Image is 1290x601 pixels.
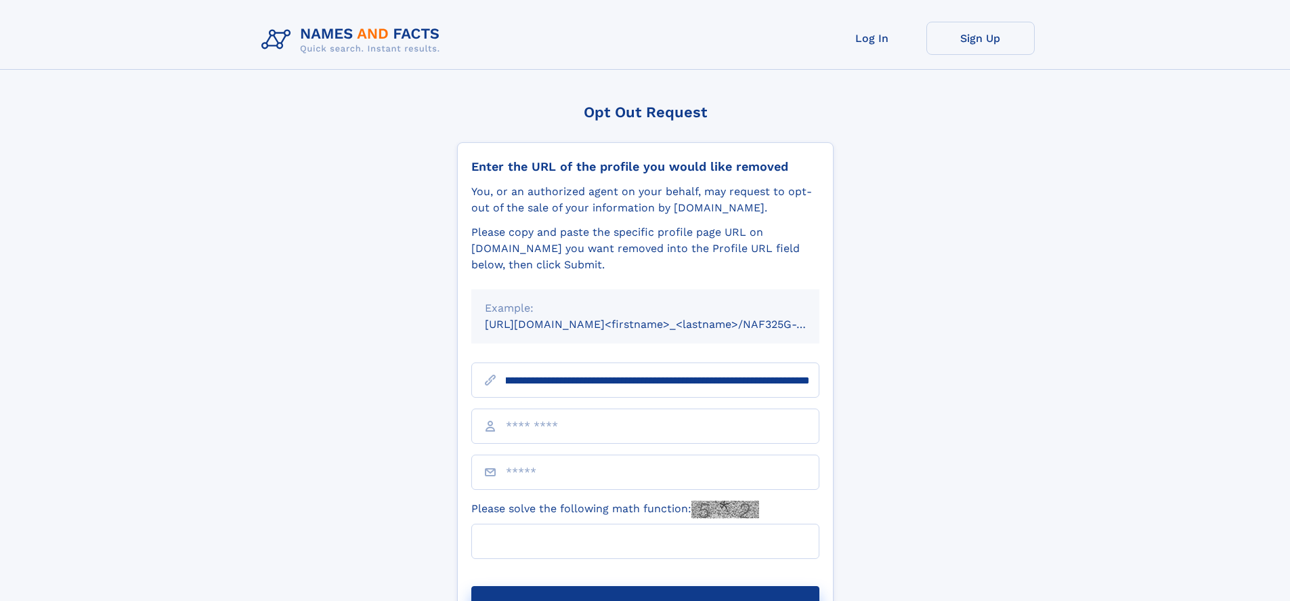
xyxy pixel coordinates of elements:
[256,22,451,58] img: Logo Names and Facts
[485,300,806,316] div: Example:
[457,104,834,121] div: Opt Out Request
[471,224,819,273] div: Please copy and paste the specific profile page URL on [DOMAIN_NAME] you want removed into the Pr...
[471,501,759,518] label: Please solve the following math function:
[485,318,845,331] small: [URL][DOMAIN_NAME]<firstname>_<lastname>/NAF325G-xxxxxxxx
[471,159,819,174] div: Enter the URL of the profile you would like removed
[471,184,819,216] div: You, or an authorized agent on your behalf, may request to opt-out of the sale of your informatio...
[818,22,926,55] a: Log In
[926,22,1035,55] a: Sign Up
